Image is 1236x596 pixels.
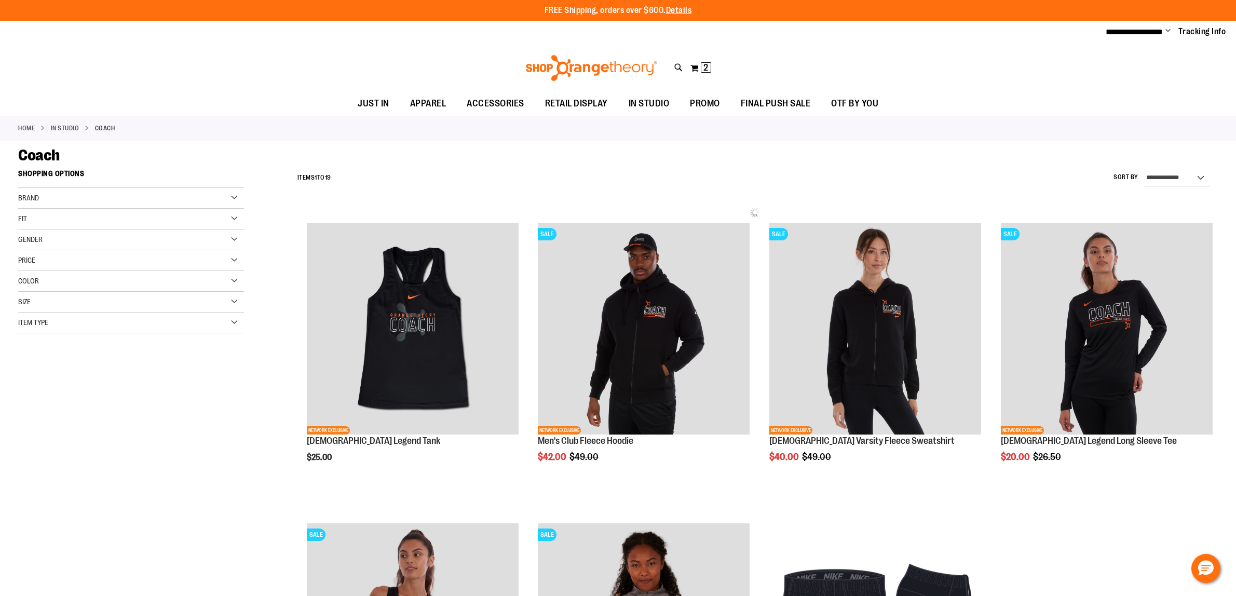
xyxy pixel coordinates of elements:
[1001,436,1177,446] a: [DEMOGRAPHIC_DATA] Legend Long Sleeve Tee
[821,92,889,116] a: OTF BY YOU
[1178,26,1226,37] a: Tracking Info
[307,453,333,462] span: $25.00
[769,436,955,446] a: [DEMOGRAPHIC_DATA] Varsity Fleece Sweatshirt
[315,174,317,181] span: 1
[524,55,659,81] img: Shop Orangetheory
[297,170,331,186] h2: Items to
[750,207,760,218] img: ias-spinner.gif
[535,92,618,116] a: RETAIL DISPLAY
[666,6,692,15] a: Details
[1113,173,1138,182] label: Sort By
[307,529,325,541] span: SALE
[629,92,670,115] span: IN STUDIO
[831,92,878,115] span: OTF BY YOU
[1001,228,1020,240] span: SALE
[18,124,35,133] a: Home
[1001,426,1044,435] span: NETWORK EXCLUSIVE
[410,92,446,115] span: APPAREL
[545,92,608,115] span: RETAIL DISPLAY
[1001,452,1031,462] span: $20.00
[307,436,440,446] a: [DEMOGRAPHIC_DATA] Legend Tank
[18,214,27,223] span: Fit
[400,92,457,116] a: APPAREL
[538,223,750,435] img: OTF Mens Coach FA22 Club Fleece Full Zip - Black primary image
[18,256,35,264] span: Price
[307,223,519,436] a: OTF Ladies Coach FA23 Legend Tank - Black primary imageNETWORK EXCLUSIVE
[1033,452,1063,462] span: $26.50
[769,426,812,435] span: NETWORK EXCLUSIVE
[703,62,708,73] span: 2
[307,426,350,435] span: NETWORK EXCLUSIVE
[18,146,60,164] span: Coach
[1001,223,1213,435] img: OTF Ladies Coach FA22 Legend LS Tee - Black primary image
[538,452,568,462] span: $42.00
[18,277,39,285] span: Color
[538,426,581,435] span: NETWORK EXCLUSIVE
[741,92,811,115] span: FINAL PUSH SALE
[533,218,755,489] div: product
[569,452,600,462] span: $49.00
[769,228,788,240] span: SALE
[764,218,986,489] div: product
[538,223,750,436] a: OTF Mens Coach FA22 Club Fleece Full Zip - Black primary imageSALENETWORK EXCLUSIVE
[18,194,39,202] span: Brand
[18,318,48,327] span: Item Type
[802,452,833,462] span: $49.00
[1165,26,1171,37] button: Account menu
[769,223,981,435] img: OTF Ladies Coach FA22 Varsity Fleece Full Zip - Black primary image
[358,92,389,115] span: JUST IN
[730,92,821,116] a: FINAL PUSH SALE
[1191,554,1220,583] button: Hello, have a question? Let’s chat.
[307,223,519,435] img: OTF Ladies Coach FA23 Legend Tank - Black primary image
[538,436,633,446] a: Men's Club Fleece Hoodie
[769,452,800,462] span: $40.00
[347,92,400,116] a: JUST IN
[467,92,524,115] span: ACCESSORIES
[325,174,331,181] span: 19
[95,124,115,133] strong: Coach
[18,165,244,188] strong: Shopping Options
[456,92,535,116] a: ACCESSORIES
[996,218,1218,489] div: product
[1001,223,1213,436] a: OTF Ladies Coach FA22 Legend LS Tee - Black primary imageSALENETWORK EXCLUSIVE
[302,218,524,489] div: product
[545,5,692,17] p: FREE Shipping, orders over $600.
[690,92,720,115] span: PROMO
[18,297,31,306] span: Size
[680,92,730,116] a: PROMO
[538,529,556,541] span: SALE
[538,228,556,240] span: SALE
[618,92,680,115] a: IN STUDIO
[18,235,43,243] span: Gender
[769,223,981,436] a: OTF Ladies Coach FA22 Varsity Fleece Full Zip - Black primary imageSALENETWORK EXCLUSIVE
[51,124,79,133] a: IN STUDIO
